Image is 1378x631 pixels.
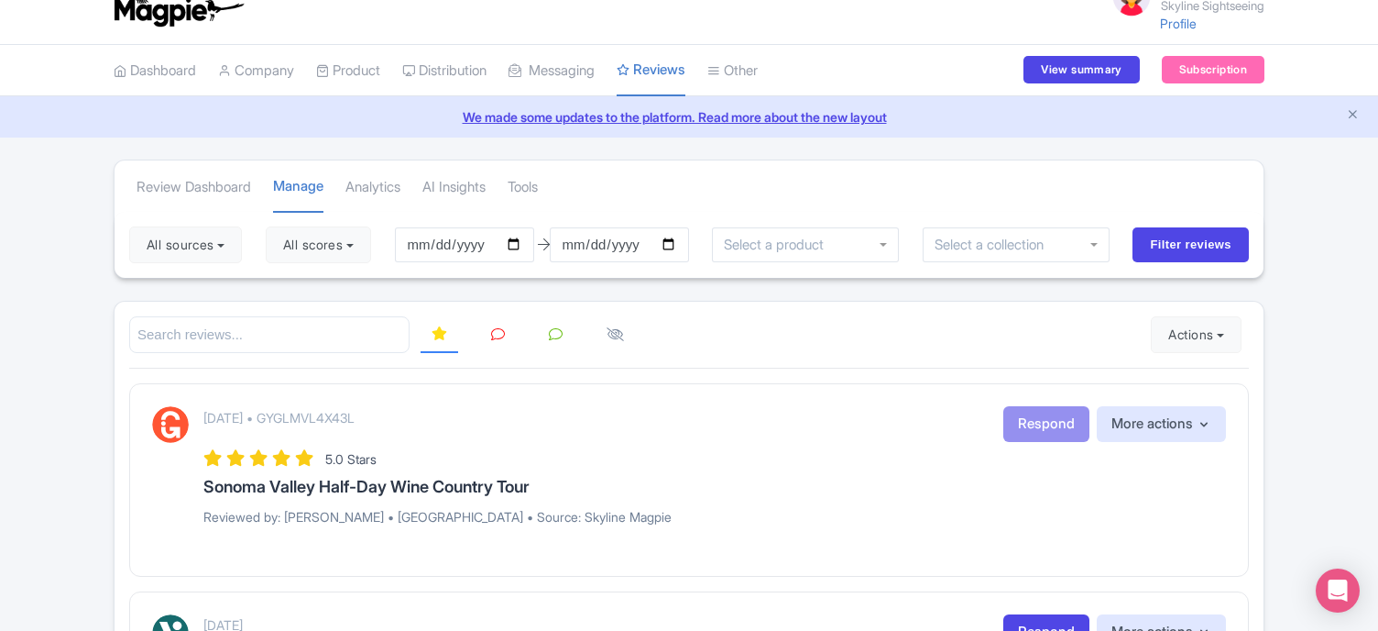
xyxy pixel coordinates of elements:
a: AI Insights [422,162,486,213]
input: Filter reviews [1132,227,1249,262]
a: Dashboard [114,46,196,96]
a: Manage [273,161,323,214]
button: Actions [1151,316,1241,353]
p: [DATE] • GYGLMVL4X43L [203,408,355,427]
button: All scores [266,227,371,263]
div: Open Intercom Messenger [1316,569,1360,613]
a: Analytics [345,162,400,213]
a: Reviews [617,45,685,97]
a: Product [316,46,380,96]
button: Respond [1003,406,1089,442]
button: All sources [129,227,242,263]
input: Select a product [724,237,834,253]
a: Subscription [1162,56,1264,83]
a: Other [707,46,758,96]
button: More actions [1097,406,1226,442]
input: Search reviews... [129,316,410,354]
a: Messaging [509,46,595,96]
img: GetYourGuide Logo [152,406,189,443]
button: Close announcement [1346,105,1360,127]
input: Select a collection [935,237,1056,253]
a: View summary [1023,56,1139,83]
h3: Sonoma Valley Half-Day Wine Country Tour [203,478,1226,496]
a: Distribution [402,46,487,96]
p: Reviewed by: [PERSON_NAME] • [GEOGRAPHIC_DATA] • Source: Skyline Magpie [203,507,1226,526]
span: 5.0 Stars [325,451,377,467]
a: Tools [508,162,538,213]
a: We made some updates to the platform. Read more about the new layout [11,107,1367,127]
a: Company [218,46,294,96]
a: Profile [1160,16,1197,31]
a: Review Dashboard [137,162,251,213]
